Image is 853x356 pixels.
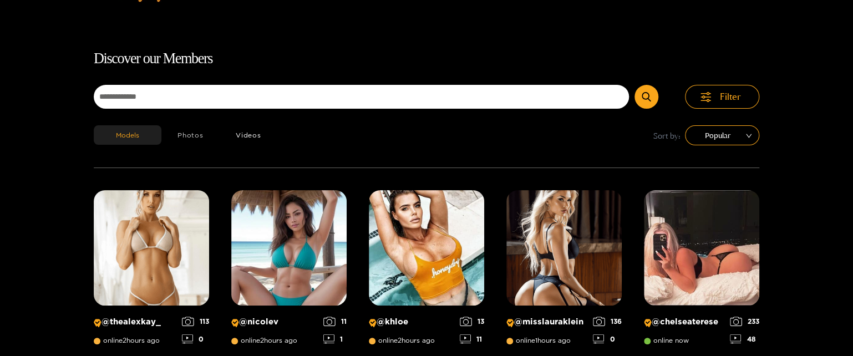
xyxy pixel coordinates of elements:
img: Creator Profile Image: thealexkay_ [94,190,209,306]
div: 0 [182,334,209,344]
button: Photos [161,125,220,145]
p: @ chelseaterese [644,317,724,327]
div: 233 [730,317,759,326]
div: 13 [460,317,484,326]
span: online 1 hours ago [506,337,571,344]
a: Creator Profile Image: khloe@khloeonline2hours ago1311 [369,190,484,352]
img: Creator Profile Image: khloe [369,190,484,306]
a: Creator Profile Image: thealexkay_@thealexkay_online2hours ago1130 [94,190,209,352]
button: Videos [220,125,277,145]
div: sort [685,125,759,145]
img: Creator Profile Image: nicolev [231,190,347,306]
span: Popular [693,127,751,144]
button: Models [94,125,161,145]
div: 11 [323,317,347,326]
span: Filter [720,90,741,103]
p: @ misslauraklein [506,317,587,327]
button: Submit Search [634,85,658,109]
p: @ thealexkay_ [94,317,176,327]
img: Creator Profile Image: misslauraklein [506,190,622,306]
span: online 2 hours ago [369,337,435,344]
span: Sort by: [653,129,681,142]
div: 48 [730,334,759,344]
img: Creator Profile Image: chelseaterese [644,190,759,306]
a: Creator Profile Image: chelseaterese@chelseatereseonline now23348 [644,190,759,352]
span: online 2 hours ago [231,337,297,344]
div: 113 [182,317,209,326]
p: @ khloe [369,317,454,327]
button: Filter [685,85,759,109]
p: @ nicolev [231,317,318,327]
span: online 2 hours ago [94,337,160,344]
a: Creator Profile Image: nicolev@nicolevonline2hours ago111 [231,190,347,352]
span: online now [644,337,689,344]
div: 1 [323,334,347,344]
h1: Discover our Members [94,47,759,70]
div: 11 [460,334,484,344]
div: 0 [593,334,622,344]
a: Creator Profile Image: misslauraklein@misslaurakleinonline1hours ago1360 [506,190,622,352]
div: 136 [593,317,622,326]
